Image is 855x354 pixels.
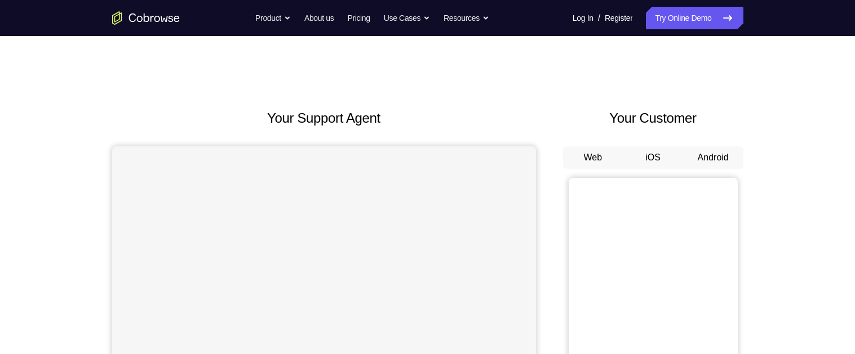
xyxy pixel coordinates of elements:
[623,146,683,169] button: iOS
[112,108,536,128] h2: Your Support Agent
[384,7,430,29] button: Use Cases
[646,7,743,29] a: Try Online Demo
[444,7,489,29] button: Resources
[563,146,623,169] button: Web
[112,11,180,25] a: Go to the home page
[304,7,334,29] a: About us
[598,11,600,25] span: /
[563,108,743,128] h2: Your Customer
[683,146,743,169] button: Android
[347,7,370,29] a: Pricing
[255,7,291,29] button: Product
[605,7,632,29] a: Register
[573,7,593,29] a: Log In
